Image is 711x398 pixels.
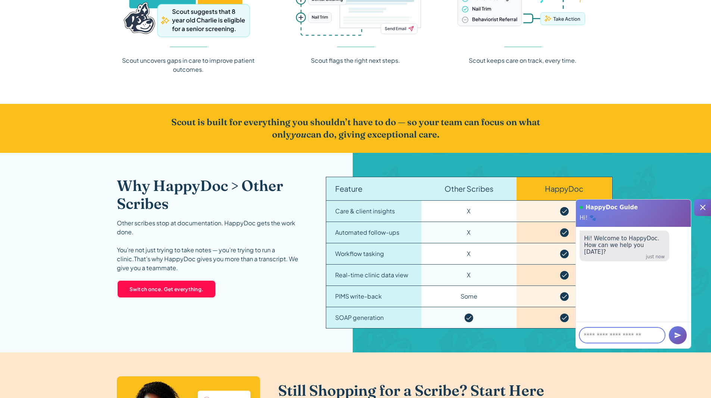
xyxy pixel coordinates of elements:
[335,313,384,322] div: SOAP generation
[560,207,569,216] img: Checkmark
[560,292,569,301] img: Checkmark
[335,249,384,258] div: Workflow tasking
[291,129,306,140] em: you
[445,183,493,194] div: Other Scribes
[467,249,471,258] div: X
[467,228,471,237] div: X
[467,207,471,216] div: X
[117,56,260,74] div: Scout uncovers gaps in care to improve patient outcomes.
[311,56,400,65] div: Scout flags the right next steps.
[117,177,308,213] h2: Why HappyDoc > Other Scribes
[467,271,471,280] div: X
[335,207,395,216] div: Care & client insights
[335,292,382,301] div: PIMS write-back
[335,271,408,280] div: Real-time clinic data view
[335,183,362,194] div: Feature
[117,280,216,298] a: Switch once. Get everything.
[335,228,399,237] div: Automated follow-ups
[560,250,569,258] img: Checkmark
[464,314,473,322] img: Checkmark
[469,56,577,65] div: Scout keeps care on track, every time.
[545,183,583,194] div: HappyDoc
[461,292,477,301] div: Some
[117,219,308,272] div: Other scribes stop at documentation. HappyDoc gets the work done. You’re not just trying to take ...
[560,314,569,322] img: Checkmark
[560,228,569,237] img: Checkmark
[165,116,547,141] h2: Scout is built for everything you shouldn’t have to do — so your team can focus on what only can ...
[560,271,569,280] img: Checkmark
